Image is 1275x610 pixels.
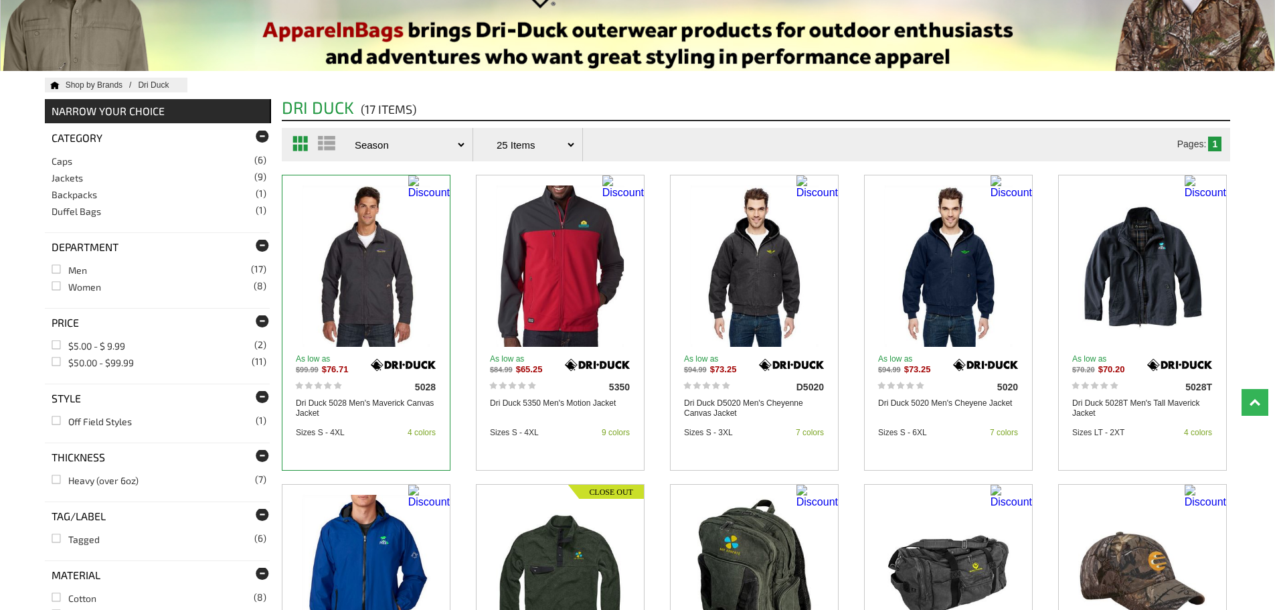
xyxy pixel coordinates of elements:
a: Men(17) [52,264,87,276]
img: Discount [796,175,838,200]
a: Tagged(6) [52,534,100,545]
a: Dri Duck 5028T Tall Maverick Jacket - Shop at ApparelGator.com [1059,185,1226,347]
img: Closeout [568,485,644,499]
div: Thickness [45,443,270,471]
div: Material [45,560,270,589]
img: dri-duck/5028 [371,355,436,375]
span: (8) [254,281,266,291]
b: $76.71 [322,364,349,374]
span: (7) [255,475,266,484]
img: Discount [602,175,644,200]
b: $73.25 [710,364,737,374]
span: (1) [256,189,266,198]
img: Dri Duck D5020 Cheyenne Canvas Jacket - Shop at ApparelGator.com [690,185,819,347]
p: As low as [296,355,368,363]
img: dri-duck/d5020 [759,355,824,375]
div: Sizes S - 6XL [878,429,927,437]
div: 7 colors [990,429,1018,437]
a: Dri Duck 5028 Maverick Canvas Jacket - Shop at ApparelGator.com [282,185,450,347]
b: $65.25 [516,364,543,374]
span: (17) [251,264,266,274]
div: 9 colors [602,429,630,437]
a: $50.00 - $99.99(11) [52,357,134,368]
img: Discount [1185,175,1226,200]
a: Heavy (over 6oz)(7) [52,475,139,486]
a: Dri Duck 5028T Men's Tall Maverick Jacket [1072,398,1212,418]
a: Cotton(8) [52,593,96,604]
h2: Dri Duck [282,99,1230,120]
b: $84.99 [490,366,513,374]
a: Dri Duck 5020 Men's Cheyene Jacket [878,398,1012,408]
img: Dri Duck 5020 Cheyene Jacket - Shop at ApparelGator.com [884,185,1013,347]
img: Dri Duck 5350 Adult Motion Jacket - Shop at ApparelGator.com [496,185,625,347]
b: $73.25 [904,364,931,374]
a: Shop Dri Duck [138,80,182,90]
b: $99.99 [296,366,319,374]
a: Dri Duck D5020 Cheyenne Canvas Jacket - Shop at ApparelGator.com [671,185,838,347]
a: Dri Duck 5028 Men's Maverick Canvas Jacket [296,398,436,418]
a: Shop by Brands [66,80,139,90]
a: Jackets(9) [52,172,83,183]
img: Discount [1185,485,1226,509]
div: Price [45,308,270,337]
div: Tag/Label [45,502,270,530]
div: Sizes LT - 2XT [1072,429,1124,437]
div: 4 colors [1184,429,1212,437]
img: dri-duck/5020 [953,355,1018,375]
td: Pages: [1177,137,1207,151]
span: (11) [252,357,266,366]
span: (6) [254,155,266,165]
a: Caps(6) [52,155,72,167]
div: 4 colors [408,429,436,437]
a: Backpacks(1) [52,189,97,200]
span: (9) [254,172,266,181]
img: Discount [991,485,1032,509]
a: Top [1242,389,1268,416]
div: 7 colors [796,429,824,437]
div: Sizes S - 4XL [296,429,345,437]
p: As low as [878,355,950,363]
span: (2) [254,340,266,350]
div: NARROW YOUR CHOICE [45,99,272,123]
b: $70.20 [1072,366,1095,374]
a: $5.00 - $ 9.99(2) [52,340,125,352]
a: Duffel Bags(1) [52,206,101,217]
span: (6) [254,534,266,543]
div: D5020 [752,382,824,392]
b: $70.20 [1098,364,1125,374]
span: (1) [256,416,266,425]
img: dri-duck/5350 [565,355,630,375]
a: Home [45,81,60,89]
div: Department [45,232,270,261]
div: 5028 [363,382,436,392]
img: Discount [796,485,838,509]
a: Dri Duck 5350 Adult Motion Jacket - Shop at ApparelGator.com [477,185,644,347]
a: Women(8) [52,281,101,293]
p: As low as [1072,355,1144,363]
img: Discount [408,485,450,509]
p: As low as [684,355,756,363]
div: Style [45,384,270,412]
a: Dri Duck 5350 Men's Motion Jacket [490,398,616,408]
img: Discount [991,175,1032,200]
div: 5350 [558,382,630,392]
div: Category [45,123,270,152]
span: (1) [256,206,266,215]
b: $94.99 [878,366,901,374]
div: Sizes S - 3XL [684,429,733,437]
a: Dri Duck D5020 Men's Cheyenne Canvas Jacket [684,398,824,418]
a: Dri Duck 5020 Cheyene Jacket - Shop at ApparelGator.com [865,185,1032,347]
img: Dri Duck 5028T Tall Maverick Jacket - Shop at ApparelGator.com [1078,185,1207,347]
td: 1 [1208,137,1221,151]
a: Off Field Styles(1) [52,416,132,427]
img: Dri Duck 5028 Maverick Canvas Jacket - Shop at ApparelGator.com [302,185,431,347]
b: $94.99 [684,366,707,374]
div: Sizes S - 4XL [490,429,539,437]
p: As low as [490,355,562,363]
span: (17 items) [361,102,416,121]
div: 5028T [1140,382,1212,392]
span: (8) [254,593,266,602]
img: dri-duck/5028t [1147,355,1212,375]
div: 5020 [946,382,1018,392]
img: Discount [408,175,450,200]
